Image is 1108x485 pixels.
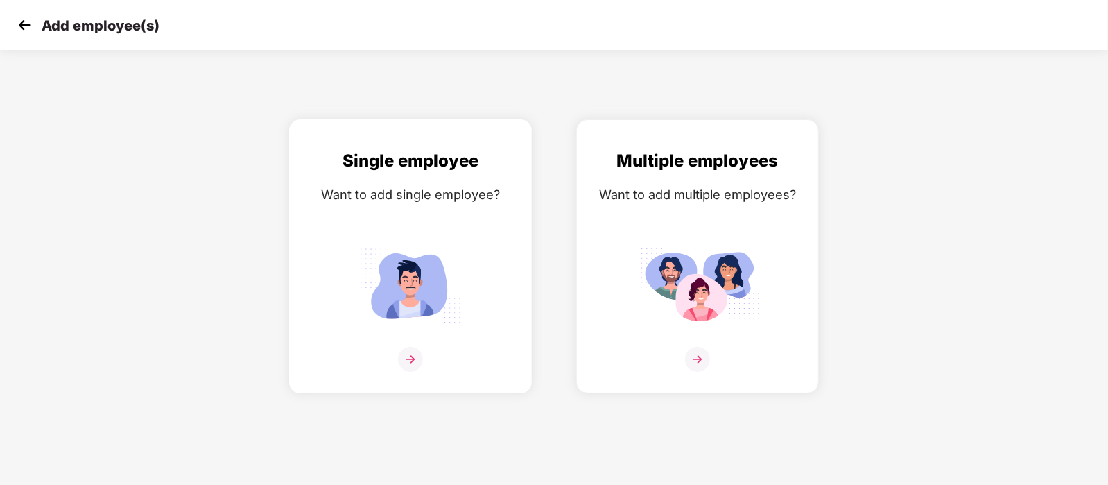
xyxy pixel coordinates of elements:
[398,347,423,372] img: svg+xml;base64,PHN2ZyB4bWxucz0iaHR0cDovL3d3dy53My5vcmcvMjAwMC9zdmciIHdpZHRoPSIzNiIgaGVpZ2h0PSIzNi...
[42,17,159,34] p: Add employee(s)
[591,148,804,174] div: Multiple employees
[635,242,760,329] img: svg+xml;base64,PHN2ZyB4bWxucz0iaHR0cDovL3d3dy53My5vcmcvMjAwMC9zdmciIGlkPSJNdWx0aXBsZV9lbXBsb3llZS...
[348,242,473,329] img: svg+xml;base64,PHN2ZyB4bWxucz0iaHR0cDovL3d3dy53My5vcmcvMjAwMC9zdmciIGlkPSJTaW5nbGVfZW1wbG95ZWUiIH...
[14,15,35,35] img: svg+xml;base64,PHN2ZyB4bWxucz0iaHR0cDovL3d3dy53My5vcmcvMjAwMC9zdmciIHdpZHRoPSIzMCIgaGVpZ2h0PSIzMC...
[304,148,517,174] div: Single employee
[304,185,517,205] div: Want to add single employee?
[591,185,804,205] div: Want to add multiple employees?
[685,347,710,372] img: svg+xml;base64,PHN2ZyB4bWxucz0iaHR0cDovL3d3dy53My5vcmcvMjAwMC9zdmciIHdpZHRoPSIzNiIgaGVpZ2h0PSIzNi...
